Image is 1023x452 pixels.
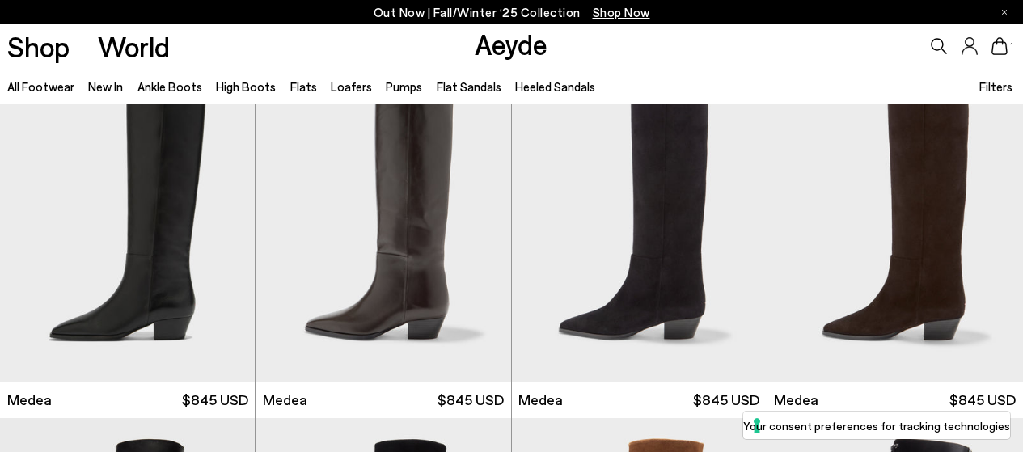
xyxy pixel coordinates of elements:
[88,79,123,94] a: New In
[518,390,563,410] span: Medea
[515,79,595,94] a: Heeled Sandals
[774,390,818,410] span: Medea
[7,79,74,94] a: All Footwear
[386,79,422,94] a: Pumps
[263,390,307,410] span: Medea
[512,61,767,382] img: Medea Suede Knee-High Boots
[1008,42,1016,51] span: 1
[7,390,52,410] span: Medea
[767,382,1023,418] a: Medea $845 USD
[7,32,70,61] a: Shop
[979,79,1012,94] span: Filters
[290,79,317,94] a: Flats
[256,61,510,382] img: Medea Knee-High Boots
[374,2,650,23] p: Out Now | Fall/Winter ‘25 Collection
[438,390,504,410] span: $845 USD
[512,382,767,418] a: Medea $845 USD
[693,390,759,410] span: $845 USD
[98,32,170,61] a: World
[991,37,1008,55] a: 1
[331,79,372,94] a: Loafers
[437,79,501,94] a: Flat Sandals
[216,79,276,94] a: High Boots
[743,412,1010,439] button: Your consent preferences for tracking technologies
[593,5,650,19] span: Navigate to /collections/new-in
[475,27,547,61] a: Aeyde
[743,417,1010,434] label: Your consent preferences for tracking technologies
[256,382,510,418] a: Medea $845 USD
[137,79,202,94] a: Ankle Boots
[949,390,1016,410] span: $845 USD
[767,61,1023,382] img: Medea Suede Knee-High Boots
[182,390,248,410] span: $845 USD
